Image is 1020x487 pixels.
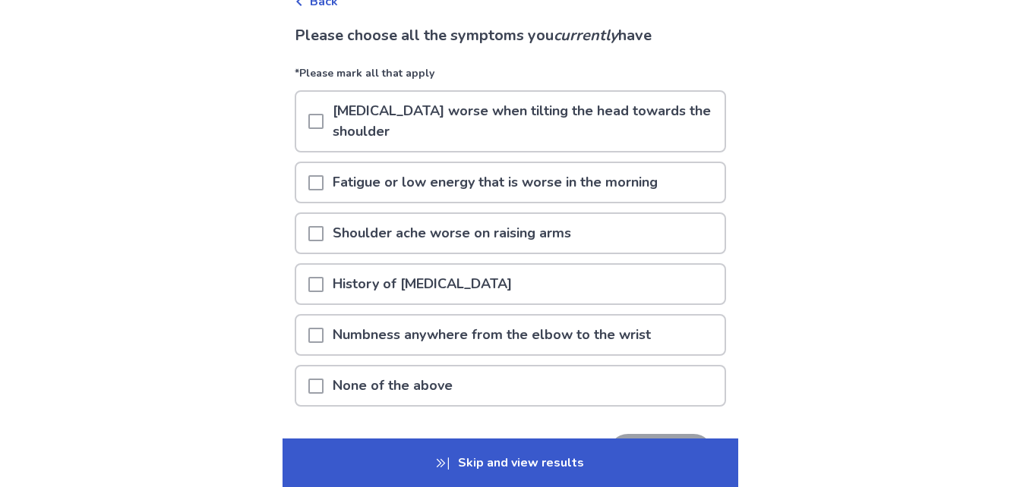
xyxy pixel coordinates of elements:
p: Skip and view results [283,438,738,487]
p: Numbness anywhere from the elbow to the wrist [324,316,660,354]
p: [MEDICAL_DATA] worse when tilting the head towards the shoulder [324,92,725,151]
p: *Please mark all that apply [295,65,726,90]
p: None of the above [324,366,462,405]
p: Please choose all the symptoms you have [295,24,726,47]
p: Shoulder ache worse on raising arms [324,214,580,253]
button: Next [608,434,714,475]
p: Fatigue or low energy that is worse in the morning [324,163,667,202]
p: History of [MEDICAL_DATA] [324,265,521,303]
i: currently [554,25,618,46]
